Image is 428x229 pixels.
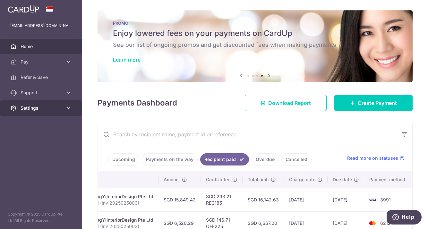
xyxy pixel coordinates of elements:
span: Pay [21,59,63,65]
div: Renovation. ChengYiInteriorDesign Pte Ltd [62,217,153,223]
td: SGD 16,142.63 [243,188,284,211]
span: 3991 [380,197,391,202]
span: 6212 [380,220,391,226]
td: SGD 15,849.42 [158,188,201,211]
p: [PERSON_NAME] (Inv 2025025003) [62,200,153,206]
img: CardUp [8,5,39,13]
input: Search by recipient name, payment id or reference [98,124,397,145]
a: Payments on the way [142,153,198,165]
td: [DATE] [284,188,328,211]
span: Charge date [289,176,315,183]
div: Renovation. ChengYiInteriorDesign Pte Ltd [62,193,153,200]
span: Settings [21,105,63,111]
span: Refer & Save [21,74,63,81]
th: Payment method [364,171,413,188]
img: Bank Card [366,219,379,227]
span: CardUp fee [206,176,230,183]
h4: Payments Dashboard [98,97,177,109]
th: Payment details [57,171,158,188]
img: Latest Promos banner [98,10,413,82]
span: Home [21,43,63,50]
span: Read more on statuses [347,155,398,161]
td: SGD 293.21 REC185 [201,188,243,211]
a: Download Report [245,95,327,111]
iframe: Opens a widget where you can find more information [387,210,422,226]
a: Recipient paid [200,153,249,165]
h6: See our list of ongoing promos and get discounted fees when making payments [113,41,397,49]
p: PROMO [113,21,397,26]
img: Bank Card [366,196,379,204]
a: Upcoming [108,153,139,165]
h5: Enjoy lowered fees on your payments on CardUp [113,28,397,38]
span: Amount [164,176,180,183]
a: Overdue [252,153,279,165]
span: Total amt. [248,176,269,183]
p: [EMAIL_ADDRESS][DOMAIN_NAME] [10,22,72,29]
a: Create Payment [334,95,413,111]
span: Create Payment [358,99,397,107]
span: Download Report [268,99,311,107]
a: Read more on statuses [347,155,405,161]
td: [DATE] [328,188,364,211]
a: Learn more [113,56,141,63]
span: Support [21,89,63,96]
a: Cancelled [281,153,312,165]
span: Due date [333,176,352,183]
